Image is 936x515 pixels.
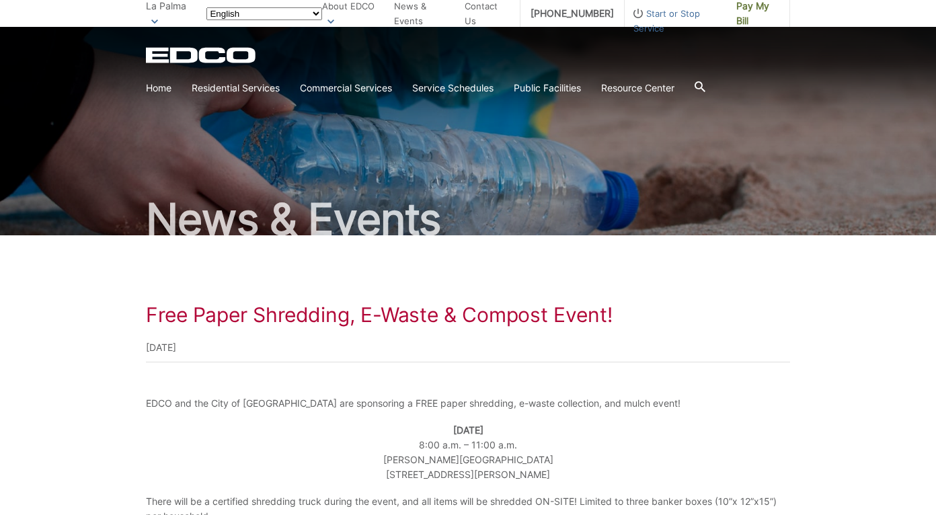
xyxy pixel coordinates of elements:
[300,81,392,95] a: Commercial Services
[146,423,790,482] p: 8:00 a.m. – 11:00 a.m. [PERSON_NAME][GEOGRAPHIC_DATA] [STREET_ADDRESS][PERSON_NAME]
[412,81,494,95] a: Service Schedules
[146,340,790,355] p: [DATE]
[146,81,171,95] a: Home
[601,81,674,95] a: Resource Center
[453,424,483,436] strong: [DATE]
[206,7,322,20] select: Select a language
[146,198,790,241] h2: News & Events
[146,396,790,411] p: EDCO and the City of [GEOGRAPHIC_DATA] are sponsoring a FREE paper shredding, e-waste collection,...
[192,81,280,95] a: Residential Services
[146,303,790,327] h1: Free Paper Shredding, E-Waste & Compost Event!
[514,81,581,95] a: Public Facilities
[146,47,258,63] a: EDCD logo. Return to the homepage.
